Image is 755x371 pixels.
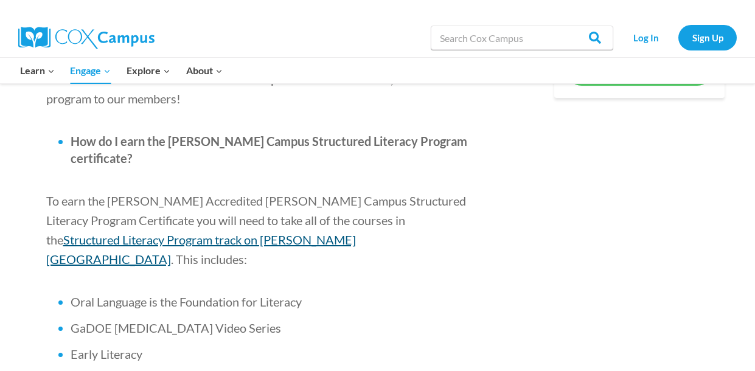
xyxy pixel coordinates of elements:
a: Log In [619,25,672,50]
button: Child menu of About [178,58,231,83]
nav: Primary Navigation [12,58,230,83]
span: How do I earn the [PERSON_NAME] Campus Structured Literacy Program certificate? [71,134,467,165]
a: Sign Up [678,25,737,50]
input: Search Cox Campus [431,26,613,50]
button: Child menu of Learn [12,58,63,83]
a: Structured Literacy Program track on [PERSON_NAME][GEOGRAPHIC_DATA] [46,232,356,266]
span: GaDOE [MEDICAL_DATA] Video Series [71,321,281,335]
span: Oral Language is the Foundation for Literacy [71,294,302,309]
img: Cox Campus [18,27,155,49]
button: Child menu of Engage [63,58,119,83]
span: Early Literacy [71,347,142,361]
nav: Secondary Navigation [619,25,737,50]
span: To earn the [PERSON_NAME] Accredited [PERSON_NAME] Campus Structured Literacy Program Certificate... [46,193,466,247]
span: . This includes: [171,252,247,266]
button: Child menu of Explore [119,58,178,83]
